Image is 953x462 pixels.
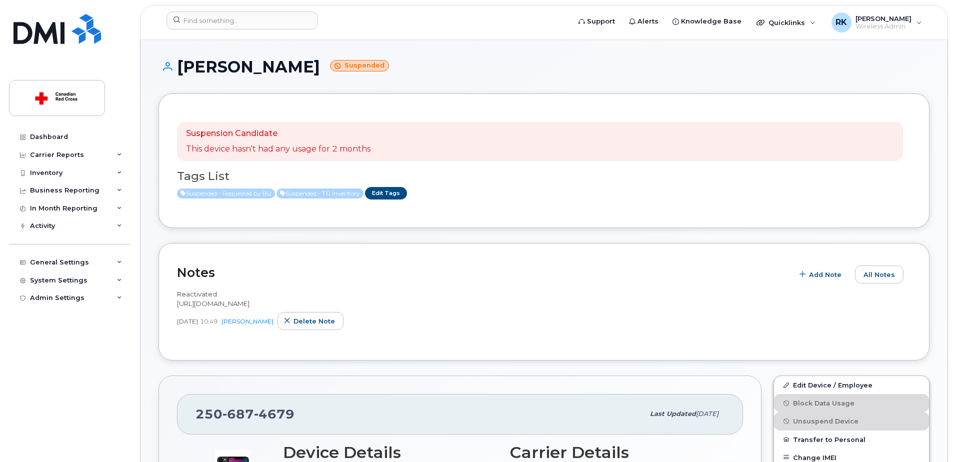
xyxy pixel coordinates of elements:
span: Delete note [293,316,335,326]
button: Block Data Usage [774,394,929,412]
p: This device hasn't had any usage for 2 months [186,143,370,155]
span: All Notes [863,270,895,279]
h3: Carrier Details [510,443,725,461]
a: Edit Tags [365,187,407,199]
span: 4679 [254,406,294,421]
span: [DATE] [177,317,198,325]
small: Suspended [330,60,389,71]
span: Active [276,188,363,198]
span: Reactivated: [URL][DOMAIN_NAME] [177,290,249,307]
button: Unsuspend Device [774,412,929,430]
button: Transfer to Personal [774,430,929,448]
a: [PERSON_NAME] [221,317,273,325]
button: All Notes [855,265,903,283]
span: Add Note [809,270,841,279]
h3: Device Details [283,443,498,461]
p: Suspension Candidate [186,128,370,139]
h2: Notes [177,265,788,280]
span: [DATE] [696,410,718,417]
span: 687 [222,406,254,421]
span: Unsuspend Device [793,417,858,425]
span: Active [177,188,275,198]
span: 250 [195,406,294,421]
h3: Tags List [177,170,911,182]
h1: [PERSON_NAME] [158,58,929,75]
button: Delete note [277,312,343,330]
button: Add Note [793,265,850,283]
a: Edit Device / Employee [774,376,929,394]
span: Last updated [650,410,696,417]
span: 10:49 [200,317,217,325]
